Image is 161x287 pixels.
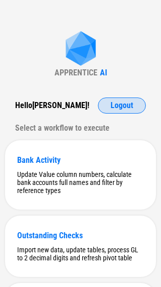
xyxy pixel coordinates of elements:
[15,98,89,114] div: Hello [PERSON_NAME] !
[55,68,97,77] div: APPRENTICE
[98,98,146,114] button: Logout
[61,31,101,68] img: Apprentice AI
[17,231,144,240] div: Outstanding Checks
[15,120,146,136] div: Select a workflow to execute
[17,246,144,262] div: Import new data, update tables, process GL to 2 decimal digits and refresh pivot table
[100,68,107,77] div: AI
[111,102,133,110] span: Logout
[17,155,144,165] div: Bank Activity
[17,170,144,195] div: Update Value column numbers, calculate bank accounts full names and filter by reference types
